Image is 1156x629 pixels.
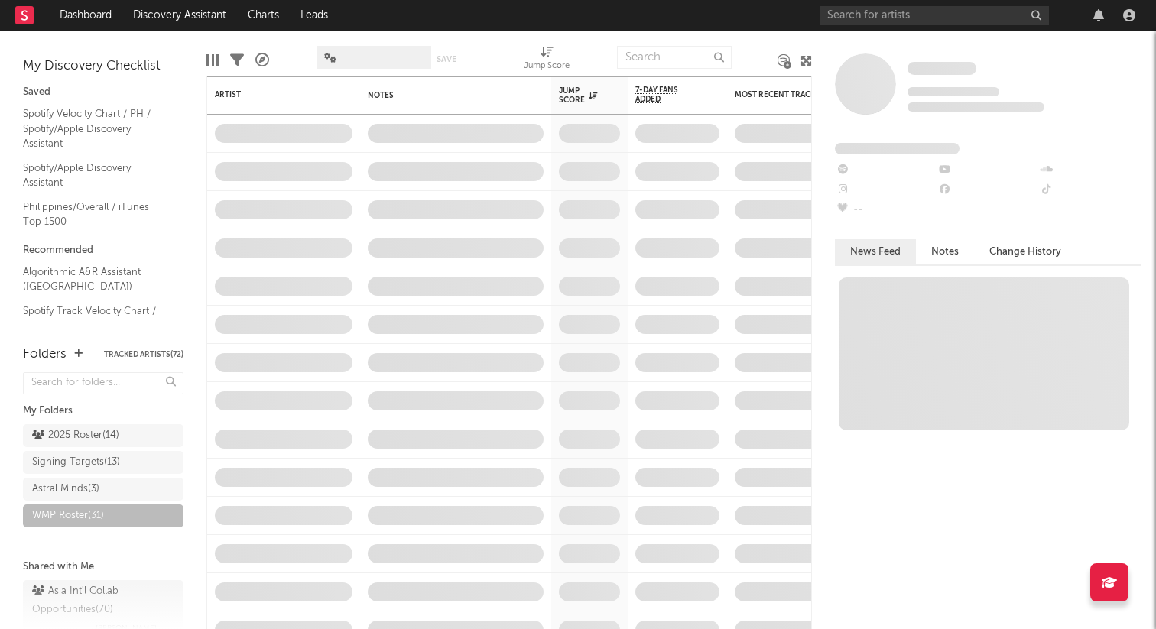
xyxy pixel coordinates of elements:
div: WMP Roster ( 31 ) [32,507,104,525]
div: Asia Int'l Collab Opportunities ( 70 ) [32,582,170,619]
button: Notes [916,239,974,264]
div: A&R Pipeline [255,38,269,83]
div: Folders [23,345,67,364]
a: Signing Targets(13) [23,451,183,474]
a: Some Artist [908,61,976,76]
a: WMP Roster(31) [23,504,183,527]
a: 2025 Roster(14) [23,424,183,447]
button: Save [437,55,456,63]
div: -- [1039,160,1141,180]
span: Fans Added by Platform [835,143,960,154]
div: My Discovery Checklist [23,57,183,76]
div: Filters [230,38,244,83]
input: Search... [617,46,732,69]
div: Signing Targets ( 13 ) [32,453,120,472]
input: Search for artists [820,6,1049,25]
div: Jump Score [559,86,597,105]
button: News Feed [835,239,916,264]
div: Shared with Me [23,558,183,576]
a: Algorithmic A&R Assistant ([GEOGRAPHIC_DATA]) [23,264,168,295]
div: My Folders [23,402,183,420]
div: -- [937,160,1038,180]
div: -- [835,200,937,220]
span: 7-Day Fans Added [635,86,697,104]
div: 2025 Roster ( 14 ) [32,426,119,445]
div: Saved [23,83,183,102]
div: -- [835,160,937,180]
div: Notes [368,91,521,100]
div: Artist [215,90,330,99]
span: 0 fans last week [908,102,1044,112]
a: Spotify Velocity Chart / PH / Spotify/Apple Discovery Assistant [23,105,168,152]
a: Spotify Track Velocity Chart / PH [23,303,168,334]
div: -- [835,180,937,200]
div: -- [1039,180,1141,200]
button: Change History [974,239,1076,264]
div: -- [937,180,1038,200]
div: Jump Score [524,57,570,76]
div: Recommended [23,242,183,260]
a: Philippines/Overall / iTunes Top 1500 [23,199,168,230]
a: Astral Minds(3) [23,478,183,501]
div: Edit Columns [206,38,219,83]
button: Tracked Artists(72) [104,351,183,358]
span: Tracking Since: [DATE] [908,87,999,96]
span: Some Artist [908,62,976,75]
div: Astral Minds ( 3 ) [32,480,99,498]
div: Jump Score [524,38,570,83]
div: Most Recent Track [735,90,849,99]
a: Spotify/Apple Discovery Assistant [23,160,168,191]
input: Search for folders... [23,372,183,394]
